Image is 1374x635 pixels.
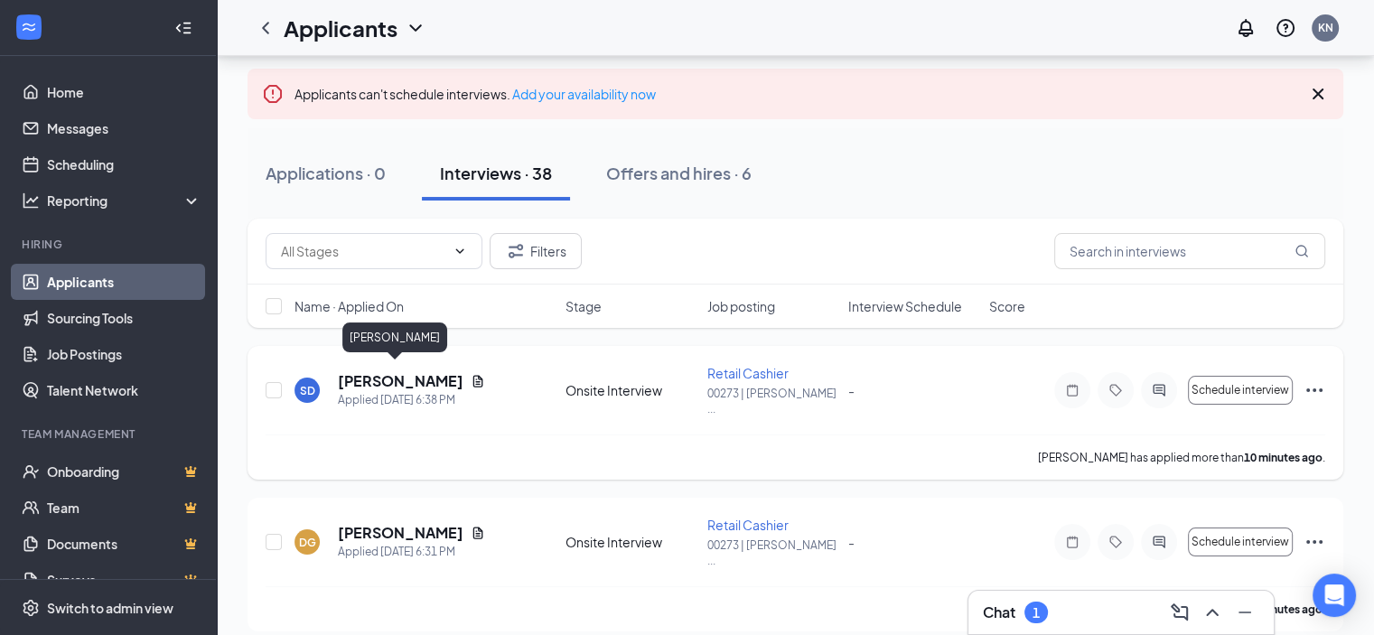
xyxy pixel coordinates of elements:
[338,543,485,561] div: Applied [DATE] 6:31 PM
[505,240,527,262] svg: Filter
[1234,602,1256,623] svg: Minimize
[983,602,1015,622] h3: Chat
[47,146,201,182] a: Scheduling
[338,371,463,391] h5: [PERSON_NAME]
[262,83,284,105] svg: Error
[22,426,198,442] div: Team Management
[281,241,445,261] input: All Stages
[47,490,201,526] a: TeamCrown
[453,244,467,258] svg: ChevronDown
[440,162,552,184] div: Interviews · 38
[1201,602,1223,623] svg: ChevronUp
[20,18,38,36] svg: WorkstreamLogo
[47,264,201,300] a: Applicants
[294,86,656,102] span: Applicants can't schedule interviews.
[338,391,485,409] div: Applied [DATE] 6:38 PM
[848,534,855,550] span: -
[22,191,40,210] svg: Analysis
[1192,384,1289,397] span: Schedule interview
[47,300,201,336] a: Sourcing Tools
[1230,598,1259,627] button: Minimize
[47,336,201,372] a: Job Postings
[1165,598,1194,627] button: ComposeMessage
[471,374,485,388] svg: Document
[1105,535,1126,549] svg: Tag
[707,517,789,533] span: Retail Cashier
[47,453,201,490] a: OnboardingCrown
[1105,383,1126,397] svg: Tag
[1061,535,1083,549] svg: Note
[1038,450,1325,465] p: [PERSON_NAME] has applied more than .
[1198,598,1227,627] button: ChevronUp
[565,381,696,399] div: Onsite Interview
[338,523,463,543] h5: [PERSON_NAME]
[1061,383,1083,397] svg: Note
[707,386,837,416] p: 00273 | [PERSON_NAME] ...
[255,17,276,39] svg: ChevronLeft
[405,17,426,39] svg: ChevronDown
[1244,451,1323,464] b: 10 minutes ago
[47,562,201,598] a: SurveysCrown
[1192,536,1289,548] span: Schedule interview
[342,322,447,352] div: [PERSON_NAME]
[1169,602,1191,623] svg: ComposeMessage
[565,533,696,551] div: Onsite Interview
[848,297,962,315] span: Interview Schedule
[174,19,192,37] svg: Collapse
[707,537,837,568] p: 00273 | [PERSON_NAME] ...
[1188,376,1293,405] button: Schedule interview
[266,162,386,184] div: Applications · 0
[1295,244,1309,258] svg: MagnifyingGlass
[606,162,752,184] div: Offers and hires · 6
[1244,602,1323,616] b: 17 minutes ago
[512,86,656,102] a: Add your availability now
[707,365,789,381] span: Retail Cashier
[294,297,404,315] span: Name · Applied On
[47,526,201,562] a: DocumentsCrown
[1235,17,1257,39] svg: Notifications
[848,382,855,398] span: -
[22,599,40,617] svg: Settings
[299,535,316,550] div: DG
[47,74,201,110] a: Home
[490,233,582,269] button: Filter Filters
[1307,83,1329,105] svg: Cross
[707,297,775,315] span: Job posting
[1313,574,1356,617] div: Open Intercom Messenger
[1054,233,1325,269] input: Search in interviews
[1318,20,1333,35] div: KN
[1148,535,1170,549] svg: ActiveChat
[47,110,201,146] a: Messages
[47,191,202,210] div: Reporting
[22,237,198,252] div: Hiring
[284,13,397,43] h1: Applicants
[1304,379,1325,401] svg: Ellipses
[565,297,602,315] span: Stage
[471,526,485,540] svg: Document
[1304,531,1325,553] svg: Ellipses
[47,372,201,408] a: Talent Network
[989,297,1025,315] span: Score
[1188,528,1293,556] button: Schedule interview
[300,383,315,398] div: SD
[47,599,173,617] div: Switch to admin view
[1033,605,1040,621] div: 1
[1275,17,1296,39] svg: QuestionInfo
[1148,383,1170,397] svg: ActiveChat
